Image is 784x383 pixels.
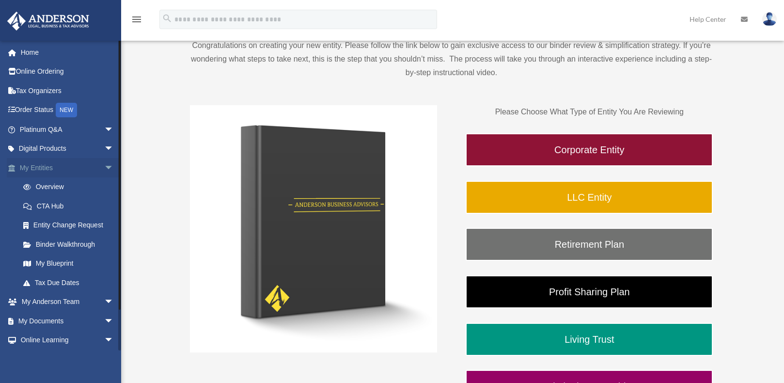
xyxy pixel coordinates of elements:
[104,331,124,351] span: arrow_drop_down
[7,81,128,100] a: Tax Organizers
[466,105,713,119] p: Please Choose What Type of Entity You Are Reviewing
[104,311,124,331] span: arrow_drop_down
[14,235,124,254] a: Binder Walkthrough
[162,13,172,24] i: search
[56,103,77,117] div: NEW
[104,158,124,178] span: arrow_drop_down
[104,120,124,140] span: arrow_drop_down
[7,292,128,312] a: My Anderson Teamarrow_drop_down
[7,350,128,369] a: Billingarrow_drop_down
[7,43,128,62] a: Home
[14,177,128,197] a: Overview
[7,311,128,331] a: My Documentsarrow_drop_down
[131,14,142,25] i: menu
[7,331,128,350] a: Online Learningarrow_drop_down
[7,139,128,159] a: Digital Productsarrow_drop_down
[7,120,128,139] a: Platinum Q&Aarrow_drop_down
[7,100,128,120] a: Order StatusNEW
[466,228,713,261] a: Retirement Plan
[762,12,777,26] img: User Pic
[466,133,713,166] a: Corporate Entity
[7,62,128,81] a: Online Ordering
[4,12,92,31] img: Anderson Advisors Platinum Portal
[466,323,713,356] a: Living Trust
[14,254,128,273] a: My Blueprint
[7,158,128,177] a: My Entitiesarrow_drop_down
[190,39,713,80] p: Congratulations on creating your new entity. Please follow the link below to gain exclusive acces...
[14,196,128,216] a: CTA Hub
[14,216,128,235] a: Entity Change Request
[131,17,142,25] a: menu
[466,181,713,214] a: LLC Entity
[104,350,124,369] span: arrow_drop_down
[104,139,124,159] span: arrow_drop_down
[104,292,124,312] span: arrow_drop_down
[466,275,713,308] a: Profit Sharing Plan
[14,273,128,292] a: Tax Due Dates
